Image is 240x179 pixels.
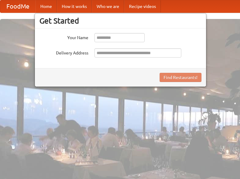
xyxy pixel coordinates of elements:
[39,48,88,56] label: Delivery Address
[35,0,57,13] a: Home
[39,16,201,25] h3: Get Started
[39,33,88,41] label: Your Name
[160,73,201,82] button: Find Restaurants!
[92,0,124,13] a: Who we are
[0,0,35,13] a: FoodMe
[124,0,161,13] a: Recipe videos
[57,0,92,13] a: How it works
